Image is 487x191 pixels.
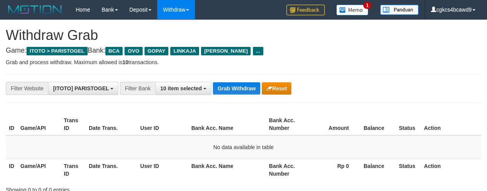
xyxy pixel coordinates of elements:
th: User ID [137,159,188,181]
th: Bank Acc. Number [266,159,309,181]
th: Status [396,113,421,135]
div: Filter Website [6,82,48,95]
img: panduan.png [380,5,419,15]
th: Game/API [17,113,61,135]
th: Date Trans. [86,159,137,181]
img: Button%20Memo.svg [336,5,369,15]
td: No data available in table [6,135,481,159]
th: Balance [361,159,396,181]
span: BCA [105,47,123,55]
p: Grab and process withdraw. Maximum allowed is transactions. [6,58,481,66]
th: ID [6,159,17,181]
button: Grab Withdraw [213,82,260,95]
th: Status [396,159,421,181]
th: Action [421,113,481,135]
span: GOPAY [145,47,169,55]
span: ... [253,47,263,55]
button: 10 item selected [155,82,211,95]
th: Balance [361,113,396,135]
th: User ID [137,113,188,135]
span: OVO [125,47,142,55]
span: 10 item selected [160,85,202,91]
th: ID [6,113,17,135]
strong: 10 [122,59,128,65]
th: Rp 0 [309,159,361,181]
span: [ITOTO] PARISTOGEL [53,85,109,91]
img: Feedback.jpg [286,5,325,15]
img: MOTION_logo.png [6,4,64,15]
div: Filter Bank [120,82,155,95]
th: Date Trans. [86,113,137,135]
th: Bank Acc. Name [188,159,266,181]
button: Reset [262,82,291,95]
th: Bank Acc. Name [188,113,266,135]
th: Amount [309,113,361,135]
h4: Game: Bank: [6,47,481,55]
span: ITOTO > PARISTOGEL [27,47,88,55]
th: Trans ID [61,113,86,135]
span: LINKAJA [170,47,199,55]
span: 1 [363,2,371,9]
span: [PERSON_NAME] [201,47,251,55]
th: Game/API [17,159,61,181]
h1: Withdraw Grab [6,28,481,43]
th: Bank Acc. Number [266,113,309,135]
button: [ITOTO] PARISTOGEL [48,82,118,95]
th: Trans ID [61,159,86,181]
th: Action [421,159,481,181]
